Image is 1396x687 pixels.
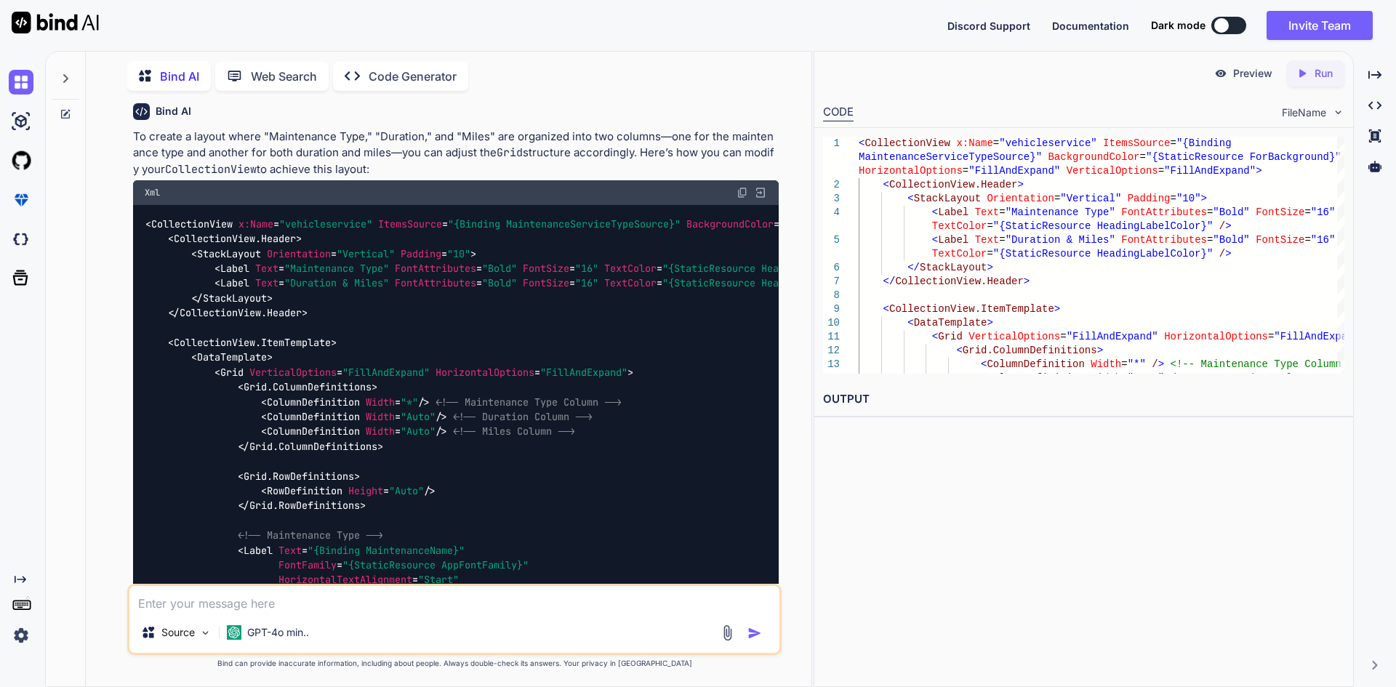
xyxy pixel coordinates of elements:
[931,206,937,218] span: <
[993,137,999,149] span: =
[244,544,273,557] span: Label
[220,366,244,379] span: Grid
[174,233,296,246] span: CollectionView.Header
[238,381,377,394] span: < >
[191,247,476,260] span: < = = >
[238,499,366,513] span: </ >
[261,410,447,423] span: < = />
[165,162,257,177] code: CollectionView
[284,277,389,290] span: "Duration & Miles"
[1066,165,1158,177] span: VerticalOptions
[1176,372,1182,384] span: >
[814,382,1353,417] h2: OUTPUT
[378,217,442,230] span: ItemsSource
[754,186,767,199] img: Open in Browser
[284,262,389,275] span: "Maintenance Type"
[244,381,372,394] span: Grid.ColumnDefinitions
[907,262,920,273] span: </
[823,137,840,150] div: 1
[1268,331,1274,342] span: =
[938,331,963,342] span: Grid
[447,247,470,260] span: "10"
[823,330,840,344] div: 11
[662,277,872,290] span: "{StaticResource HeadingLabelColor}"
[889,303,1054,315] span: CollectionView.ItemTemplate
[1256,234,1304,246] span: FontSize
[956,137,992,149] span: x:Name
[267,395,360,409] span: ColumnDefinition
[931,234,937,246] span: <
[366,410,395,423] span: Width
[1121,358,1127,370] span: =
[1225,220,1231,232] span: >
[168,307,308,320] span: </ >
[1225,248,1231,260] span: >
[974,206,999,218] span: Text
[9,227,33,252] img: darkCloudIdeIcon
[1332,106,1344,118] img: chevron down
[1310,206,1335,218] span: "16"
[342,366,430,379] span: "FillAndExpand"
[737,187,748,198] img: copy
[1207,234,1213,246] span: =
[203,292,267,305] span: StackLayout
[1091,358,1121,370] span: Width
[883,276,895,287] span: </
[191,292,273,305] span: </ >
[448,217,681,230] span: "{Binding MaintenanceServiceTypeSource}"
[249,366,337,379] span: VerticalOptions
[1066,331,1158,342] span: "FillAndExpand"
[197,247,261,260] span: StackLayout
[267,484,342,497] span: RowDefinition
[604,262,657,275] span: TextColor
[931,220,987,232] span: TextColor
[987,220,992,232] span: =
[174,336,331,349] span: CollectionView.ItemTemplate
[145,217,1355,230] span: < = = = = = >
[889,179,1017,190] span: CollectionView.Header
[823,371,840,385] div: 14
[1219,220,1224,232] span: /
[348,484,383,497] span: Height
[931,331,937,342] span: <
[1176,137,1232,149] span: "{Binding
[987,317,992,329] span: >
[662,262,872,275] span: "{StaticResource HeadingLabelColor}"
[938,206,968,218] span: Label
[401,425,436,438] span: "Auto"
[1139,151,1145,163] span: =
[395,277,476,290] span: FontAttributes
[686,217,774,230] span: BackgroundColor
[1158,165,1163,177] span: =
[999,234,1005,246] span: =
[993,248,1213,260] span: "{StaticResource HeadingLabelColor}"
[220,277,249,290] span: Label
[938,234,968,246] span: Label
[261,484,436,497] span: < = />
[1213,206,1249,218] span: "Bold"
[1096,345,1102,356] span: >
[366,425,395,438] span: Width
[523,262,569,275] span: FontSize
[1121,206,1207,218] span: FontAttributes
[1146,151,1341,163] span: "{StaticResource ForBackground}"
[920,262,987,273] span: StackLayout
[883,179,888,190] span: <
[247,625,309,640] p: GPT-4o min..
[823,261,840,275] div: 6
[999,206,1005,218] span: =
[1005,206,1115,218] span: "Maintenance Type"
[1017,179,1023,190] span: >
[604,277,657,290] span: TextColor
[747,626,762,640] img: icon
[968,331,1060,342] span: VerticalOptions
[238,217,273,230] span: x:Name
[279,217,372,230] span: "vehicleservice"
[1060,193,1121,204] span: "Vertical"
[267,247,331,260] span: Orientation
[1304,234,1310,246] span: =
[1310,234,1335,246] span: "16"
[168,233,302,246] span: < >
[1005,234,1115,246] span: "Duration & Miles"
[255,277,278,290] span: Text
